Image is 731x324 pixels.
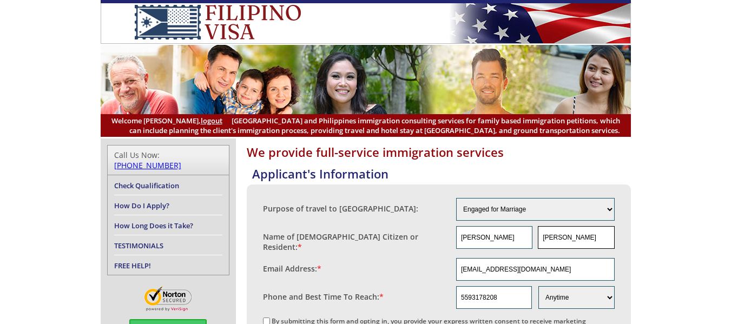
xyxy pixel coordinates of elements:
[114,150,222,170] div: Call Us Now:
[538,226,614,249] input: Last Name
[252,166,631,182] h4: Applicant's Information
[263,263,321,274] label: Email Address:
[538,286,614,309] select: Phone and Best Reach Time are required.
[114,241,163,250] a: TESTIMONIALS
[114,201,169,210] a: How Do I Apply?
[456,258,615,281] input: Email Address
[201,116,222,125] a: logout
[111,116,620,135] span: [GEOGRAPHIC_DATA] and Philippines immigration consulting services for family based immigration pe...
[114,160,181,170] a: [PHONE_NUMBER]
[114,181,179,190] a: Check Qualification
[263,203,418,214] label: Purpose of travel to [GEOGRAPHIC_DATA]:
[111,116,222,125] span: Welcome [PERSON_NAME],
[456,226,532,249] input: First Name
[456,286,532,309] input: Phone
[114,221,193,230] a: How Long Does it Take?
[114,261,151,270] a: FREE HELP!
[263,292,384,302] label: Phone and Best Time To Reach:
[247,144,631,160] h1: We provide full-service immigration services
[263,232,446,252] label: Name of [DEMOGRAPHIC_DATA] Citizen or Resident:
